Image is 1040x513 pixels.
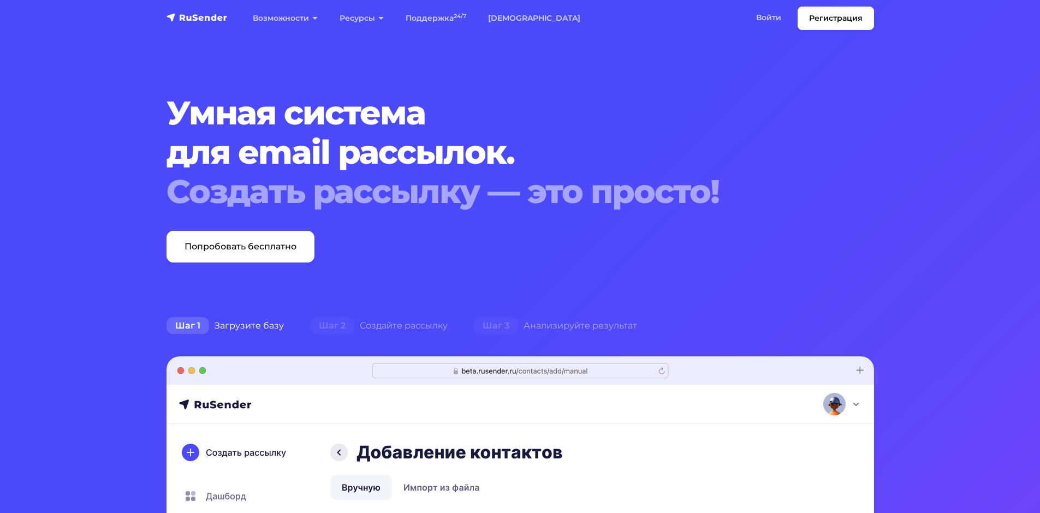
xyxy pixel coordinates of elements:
[167,12,228,23] img: RuSender
[474,317,518,335] span: Шаг 3
[310,317,354,335] span: Шаг 2
[798,7,874,30] a: Регистрация
[477,7,591,29] a: [DEMOGRAPHIC_DATA]
[395,7,477,29] a: Поддержка24/7
[167,231,314,263] a: Попробовать бесплатно
[167,172,814,211] div: Создать рассылку — это просто!
[242,7,329,29] a: Возможности
[745,7,792,29] a: Войти
[329,7,395,29] a: Ресурсы
[153,315,297,337] div: Загрузите базу
[454,13,466,20] sup: 24/7
[297,315,461,337] div: Создайте рассылку
[167,317,209,335] span: Шаг 1
[461,315,650,337] div: Анализируйте результат
[167,93,814,211] h1: Умная система для email рассылок.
